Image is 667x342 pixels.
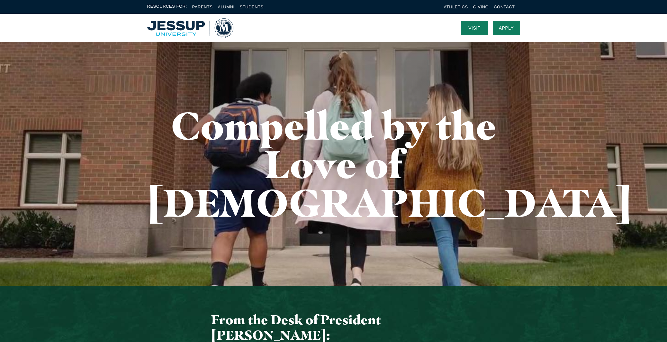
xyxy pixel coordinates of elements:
[461,21,488,35] a: Visit
[493,21,520,35] a: Apply
[473,5,489,9] a: Giving
[494,5,515,9] a: Contact
[240,5,264,9] a: Students
[147,18,233,38] a: Home
[192,5,213,9] a: Parents
[147,106,520,222] h1: Compelled by the Love of [DEMOGRAPHIC_DATA]
[147,18,233,38] img: Multnomah University Logo
[147,3,187,11] span: Resources For:
[444,5,468,9] a: Athletics
[218,5,234,9] a: Alumni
